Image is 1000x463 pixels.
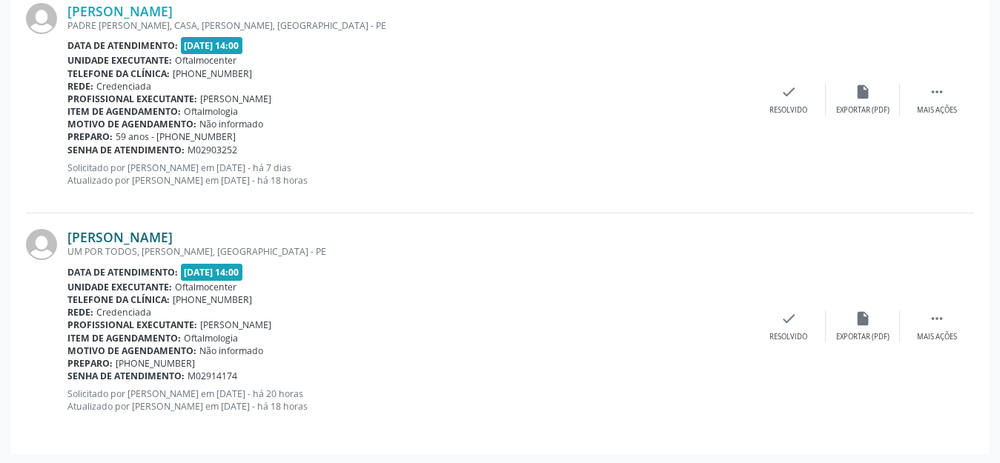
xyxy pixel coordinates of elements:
[67,161,752,187] p: Solicitado por [PERSON_NAME] em [DATE] - há 7 dias Atualizado por [PERSON_NAME] em [DATE] - há 18...
[781,310,797,327] i: check
[67,293,170,306] b: Telefone da clínica:
[181,37,243,54] span: [DATE] 14:00
[67,80,93,93] b: Rede:
[67,54,172,67] b: Unidade executante:
[769,105,807,116] div: Resolvido
[199,118,263,130] span: Não informado
[67,118,196,130] b: Motivo de agendamento:
[26,3,57,34] img: img
[116,357,195,370] span: [PHONE_NUMBER]
[173,67,252,80] span: [PHONE_NUMBER]
[769,332,807,342] div: Resolvido
[836,332,890,342] div: Exportar (PDF)
[67,281,172,293] b: Unidade executante:
[67,144,185,156] b: Senha de atendimento:
[855,84,871,100] i: insert_drive_file
[67,332,181,344] b: Item de agendamento:
[200,93,271,105] span: [PERSON_NAME]
[184,105,238,118] span: Oftalmologia
[67,130,113,143] b: Preparo:
[67,3,173,19] a: [PERSON_NAME]
[199,344,263,357] span: Não informado
[188,370,237,382] span: M02914174
[188,144,237,156] span: M02903252
[781,84,797,100] i: check
[67,245,752,258] div: UM POR TODOS, [PERSON_NAME], [GEOGRAPHIC_DATA] - PE
[67,306,93,319] b: Rede:
[67,39,178,52] b: Data de atendimento:
[836,105,890,116] div: Exportar (PDF)
[855,310,871,327] i: insert_drive_file
[929,310,945,327] i: 
[67,229,173,245] a: [PERSON_NAME]
[67,105,181,118] b: Item de agendamento:
[67,266,178,279] b: Data de atendimento:
[96,306,151,319] span: Credenciada
[175,54,236,67] span: Oftalmocenter
[67,19,752,32] div: PADRE [PERSON_NAME], CASA, [PERSON_NAME], [GEOGRAPHIC_DATA] - PE
[67,93,197,105] b: Profissional executante:
[116,130,236,143] span: 59 anos - [PHONE_NUMBER]
[67,357,113,370] b: Preparo:
[96,80,151,93] span: Credenciada
[917,105,957,116] div: Mais ações
[181,264,243,281] span: [DATE] 14:00
[67,319,197,331] b: Profissional executante:
[67,387,752,413] p: Solicitado por [PERSON_NAME] em [DATE] - há 20 horas Atualizado por [PERSON_NAME] em [DATE] - há ...
[200,319,271,331] span: [PERSON_NAME]
[67,370,185,382] b: Senha de atendimento:
[929,84,945,100] i: 
[173,293,252,306] span: [PHONE_NUMBER]
[67,344,196,357] b: Motivo de agendamento:
[175,281,236,293] span: Oftalmocenter
[26,229,57,260] img: img
[917,332,957,342] div: Mais ações
[67,67,170,80] b: Telefone da clínica:
[184,332,238,344] span: Oftalmologia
